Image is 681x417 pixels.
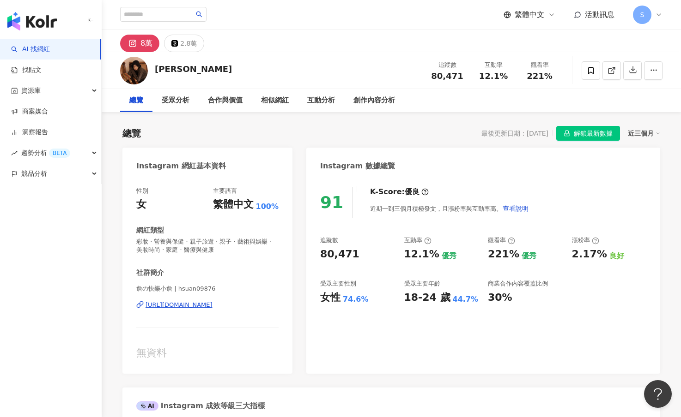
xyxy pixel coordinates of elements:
[404,247,439,262] div: 12.1%
[136,301,279,309] a: [URL][DOMAIN_NAME]
[136,226,164,235] div: 網紅類型
[404,236,432,244] div: 互動率
[430,60,465,70] div: 追蹤數
[353,95,395,106] div: 創作內容分析
[405,187,420,197] div: 優良
[320,280,356,288] div: 受眾主要性別
[180,37,197,50] div: 2.8萬
[164,35,204,52] button: 2.8萬
[488,236,515,244] div: 觀看率
[574,126,613,141] span: 解鎖最新數據
[476,60,511,70] div: 互動率
[479,71,508,81] span: 12.1%
[404,280,440,288] div: 受眾主要年齡
[515,10,544,20] span: 繁體中文
[320,161,395,171] div: Instagram 數據總覽
[49,149,70,158] div: BETA
[136,268,164,278] div: 社群簡介
[320,247,359,262] div: 80,471
[129,95,143,106] div: 總覽
[644,380,672,408] iframe: Help Scout Beacon - Open
[136,238,279,254] span: 彩妝 · 營養與保健 · 親子旅遊 · 親子 · 藝術與娛樂 · 美妝時尚 · 家庭 · 醫療與健康
[146,301,213,309] div: [URL][DOMAIN_NAME]
[155,63,232,75] div: [PERSON_NAME]
[481,130,548,137] div: 最後更新日期：[DATE]
[261,95,289,106] div: 相似網紅
[572,236,599,244] div: 漲粉率
[370,187,429,197] div: K-Score :
[453,294,479,304] div: 44.7%
[140,37,152,50] div: 8萬
[136,187,148,195] div: 性別
[136,285,279,293] span: 詹の快樂小詹 | hsuan09876
[136,401,158,411] div: AI
[21,163,47,184] span: 競品分析
[11,45,50,54] a: searchAI 找網紅
[136,346,279,360] div: 無資料
[320,236,338,244] div: 追蹤數
[320,291,340,305] div: 女性
[488,291,512,305] div: 30%
[120,57,148,84] img: KOL Avatar
[162,95,189,106] div: 受眾分析
[256,202,279,212] span: 100%
[11,128,48,137] a: 洞察報告
[136,401,265,411] div: Instagram 成效等級三大指標
[21,80,41,101] span: 資源庫
[442,251,456,261] div: 優秀
[522,251,536,261] div: 優秀
[628,127,660,139] div: 近三個月
[502,199,529,218] button: 查看說明
[640,10,645,20] span: S
[522,60,557,70] div: 觀看率
[208,95,243,106] div: 合作與價值
[572,247,607,262] div: 2.17%
[320,193,343,212] div: 91
[343,294,369,304] div: 74.6%
[120,35,159,52] button: 8萬
[404,291,450,305] div: 18-24 歲
[122,127,141,140] div: 總覽
[609,251,624,261] div: 良好
[556,126,620,141] button: 解鎖最新數據
[196,11,202,18] span: search
[21,143,70,163] span: 趨勢分析
[503,205,529,212] span: 查看說明
[11,66,42,75] a: 找貼文
[136,161,226,171] div: Instagram 網紅基本資料
[7,12,57,30] img: logo
[307,95,335,106] div: 互動分析
[370,199,529,218] div: 近期一到三個月積極發文，且漲粉率與互動率高。
[564,130,570,137] span: lock
[585,10,614,19] span: 活動訊息
[488,247,519,262] div: 221%
[213,197,254,212] div: 繁體中文
[431,71,463,81] span: 80,471
[11,150,18,156] span: rise
[213,187,237,195] div: 主要語言
[488,280,548,288] div: 商業合作內容覆蓋比例
[136,197,146,212] div: 女
[527,71,553,81] span: 221%
[11,107,48,116] a: 商案媒合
